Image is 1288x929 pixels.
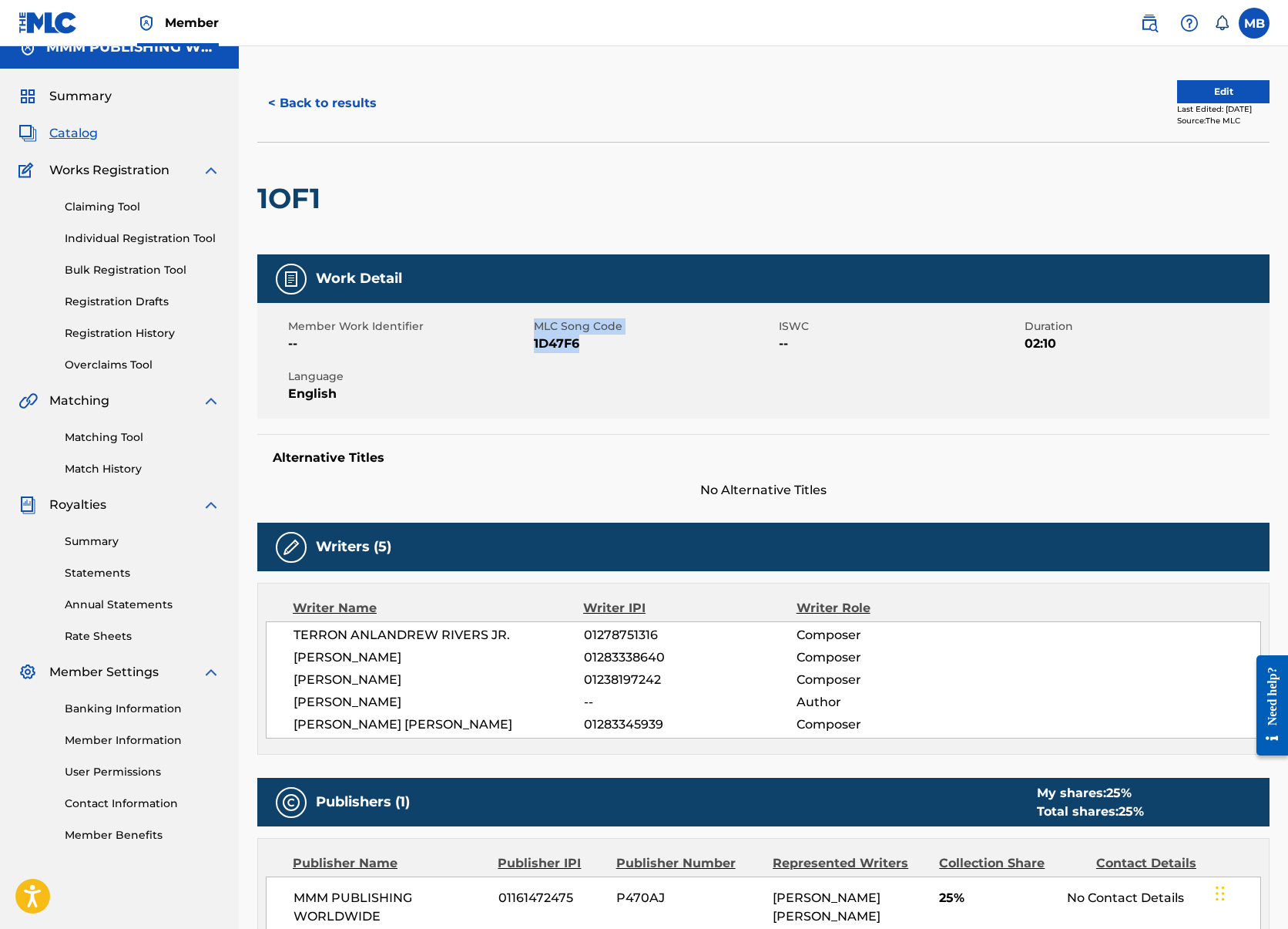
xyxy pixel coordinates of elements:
span: MMM PUBLISHING WORLDWIDE [293,889,487,926]
span: Composer [797,648,990,667]
a: SummarySummary [18,87,112,106]
span: [PERSON_NAME] [293,671,584,689]
span: 01238197242 [584,671,797,689]
div: No Contact Details [1067,889,1260,907]
span: Author [797,693,990,712]
span: 01283345939 [584,715,797,734]
span: Member Settings [49,663,159,682]
span: Catalog [49,124,98,143]
div: Notifications [1214,15,1229,31]
img: Accounts [18,39,37,57]
div: Source: The MLC [1177,115,1270,126]
span: Summary [49,87,112,106]
div: Writer Name [293,599,583,618]
h5: Work Detail [316,270,402,288]
img: Catalog [18,124,37,143]
div: User Menu [1239,8,1270,39]
span: [PERSON_NAME] [293,648,584,667]
div: Last Edited: [DATE] [1177,103,1270,115]
a: Public Search [1134,8,1165,39]
a: Bulk Registration Tool [65,262,220,278]
button: Edit [1177,80,1270,103]
a: Annual Statements [65,597,220,613]
button: < Back to results [257,84,387,123]
div: Publisher IPI [498,854,604,873]
span: Language [288,369,530,385]
span: English [288,385,530,403]
a: Registration Drafts [65,294,220,310]
span: 02:10 [1025,335,1266,353]
div: Writer IPI [583,599,797,618]
img: expand [202,161,220,180]
img: Work Detail [282,270,300,288]
span: 01283338640 [584,648,797,667]
a: CatalogCatalog [18,124,98,143]
span: Matching [49,392,109,410]
a: Banking Information [65,701,220,717]
img: Member Settings [18,663,37,682]
div: Contact Details [1096,854,1242,873]
img: help [1180,14,1199,32]
img: Top Rightsholder [137,14,156,32]
div: Publisher Name [293,854,486,873]
h5: Writers (5) [316,538,391,556]
a: Member Information [65,732,220,749]
div: Drag [1216,870,1225,917]
span: [PERSON_NAME] [293,693,584,712]
span: 25% [939,889,1055,907]
span: 01278751316 [584,626,797,645]
a: Summary [65,534,220,550]
span: [PERSON_NAME] [PERSON_NAME] [773,890,880,924]
a: User Permissions [65,764,220,780]
span: 25 % [1119,804,1144,819]
span: 25 % [1106,786,1132,800]
span: -- [779,335,1021,353]
img: Publishers [282,793,300,812]
a: Contact Information [65,796,220,812]
div: My shares: [1037,784,1144,803]
a: Registration History [65,325,220,342]
img: Summary [18,87,37,106]
span: Composer [797,626,990,645]
a: Rate Sheets [65,628,220,645]
span: Royalties [49,496,106,514]
a: Individual Registration Tool [65,231,220,247]
img: Matching [18,392,38,410]
div: Collection Share [939,854,1085,873]
span: No Alternative Titles [257,481,1270,500]
a: Statements [65,565,220,581]
h5: Alternative Titles [273,450,1254,466]
div: Total shares: [1037,803,1144,821]
h5: Publishers (1) [316,793,410,811]
span: ISWC [779,318,1021,335]
h5: MMM PUBLISHING WORLDWIDE [46,39,220,56]
span: Composer [797,715,990,734]
span: -- [584,693,797,712]
span: Duration [1025,318,1266,335]
img: expand [202,392,220,410]
img: Writers [282,538,300,557]
span: 1D47F6 [534,335,776,353]
img: Works Registration [18,161,39,180]
img: MLC Logo [18,12,78,34]
span: TERRON ANLANDREW RIVERS JR. [293,626,584,645]
img: expand [202,496,220,514]
a: Match History [65,461,220,477]
div: Writer Role [797,599,990,618]
div: Represented Writers [773,854,927,873]
a: Matching Tool [65,429,220,446]
img: search [1140,14,1159,32]
a: Member Benefits [65,827,220,843]
iframe: Chat Widget [1211,855,1288,929]
span: -- [288,335,530,353]
span: [PERSON_NAME] [PERSON_NAME] [293,715,584,734]
iframe: Resource Center [1245,644,1288,768]
h2: 1OF1 [257,181,328,216]
span: 01161472475 [498,889,605,907]
span: P470AJ [616,889,761,907]
div: Publisher Number [616,854,762,873]
span: Member Work Identifier [288,318,530,335]
span: Works Registration [49,161,169,180]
